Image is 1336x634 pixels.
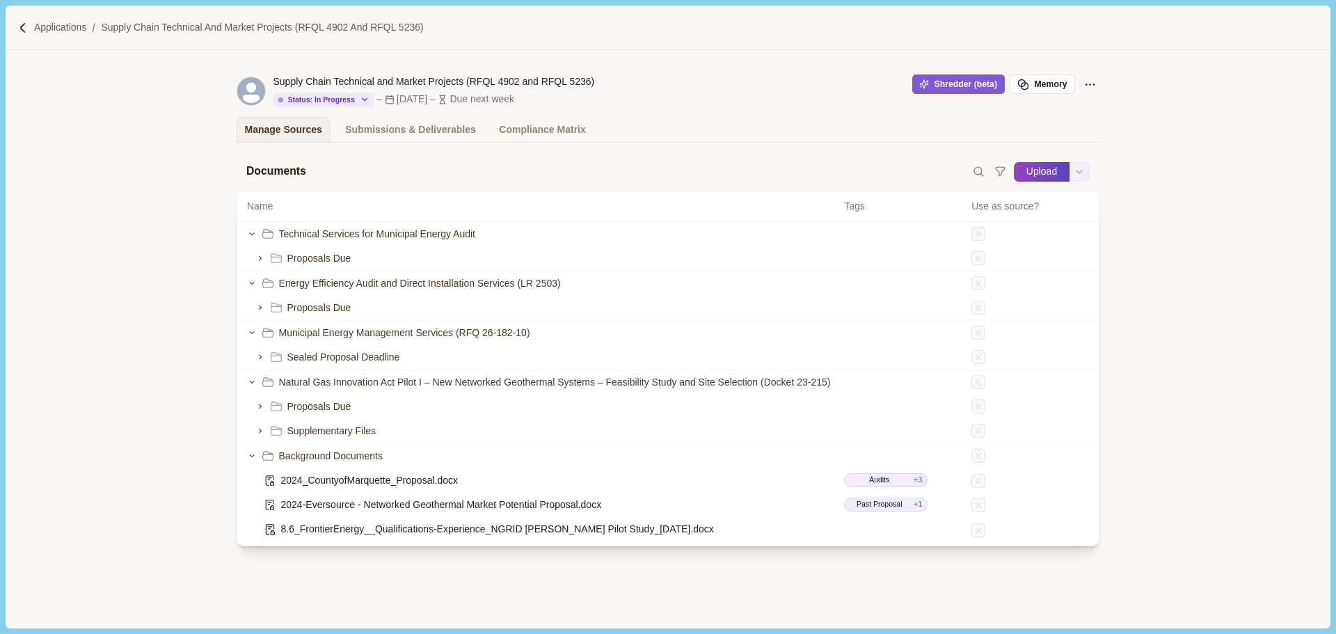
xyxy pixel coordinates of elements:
[287,399,351,414] span: Proposals Due
[376,92,382,106] div: –
[279,227,475,241] span: Technical Services for Municipal Energy Audit
[278,95,355,104] div: Status: In Progress
[844,199,962,214] span: Tags
[246,163,306,180] span: Documents
[281,498,602,512] span: 2024-Eversource - Networked Geothermal Market Potential Proposal.docx
[281,473,459,488] span: 2024_CountyofMarquette_Proposal.docx
[397,92,427,106] div: [DATE]
[912,74,1005,94] button: Shredder (beta)
[273,74,595,89] div: Supply Chain Technical and Market Projects (RFQL 4902 and RFQL 5236)
[971,199,1039,214] span: Use as source?
[850,499,909,510] span: Past Proposal
[844,498,928,512] button: Past Proposal+1
[850,475,909,486] span: Audits
[17,22,29,34] img: Forward slash icon
[430,92,436,106] div: –
[245,118,322,142] div: Manage Sources
[287,350,400,365] span: Sealed Proposal Deadline
[279,375,831,390] span: Natural Gas Innovation Act Pilot I – New Networked Geothermal Systems – Feasibility Study and Sit...
[1014,161,1069,183] button: Upload
[279,326,530,340] span: Municipal Energy Management Services (RFQ 26-182-10)
[914,475,922,486] span: + 3
[287,424,376,438] span: Supplementary Files
[287,301,351,315] span: Proposals Due
[1070,161,1090,183] button: See more options
[450,92,514,106] div: Due next week
[281,522,714,537] span: 8.6_FrontierEnergy__Qualifications-Experience_NGRID [PERSON_NAME] Pilot Study_[DATE].docx
[34,20,87,35] a: Applications
[287,251,351,266] span: Proposals Due
[1080,74,1099,94] button: Application Actions
[101,20,423,35] a: Supply Chain Technical and Market Projects (RFQL 4902 and RFQL 5236)
[273,93,374,107] button: Status: In Progress
[1010,74,1075,94] button: Memory
[86,22,101,34] img: Forward slash icon
[237,77,265,105] svg: avatar
[279,276,561,291] span: Energy Efficiency Audit and Direct Installation Services (LR 2503)
[337,117,484,142] a: Submissions & Deliverables
[914,499,922,510] span: + 1
[247,199,273,214] span: Name
[844,473,928,488] button: Audits+3
[237,117,330,142] a: Manage Sources
[491,117,594,142] a: Compliance Matrix
[279,449,383,463] span: Background Documents
[345,118,476,142] div: Submissions & Deliverables
[499,118,585,142] div: Compliance Matrix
